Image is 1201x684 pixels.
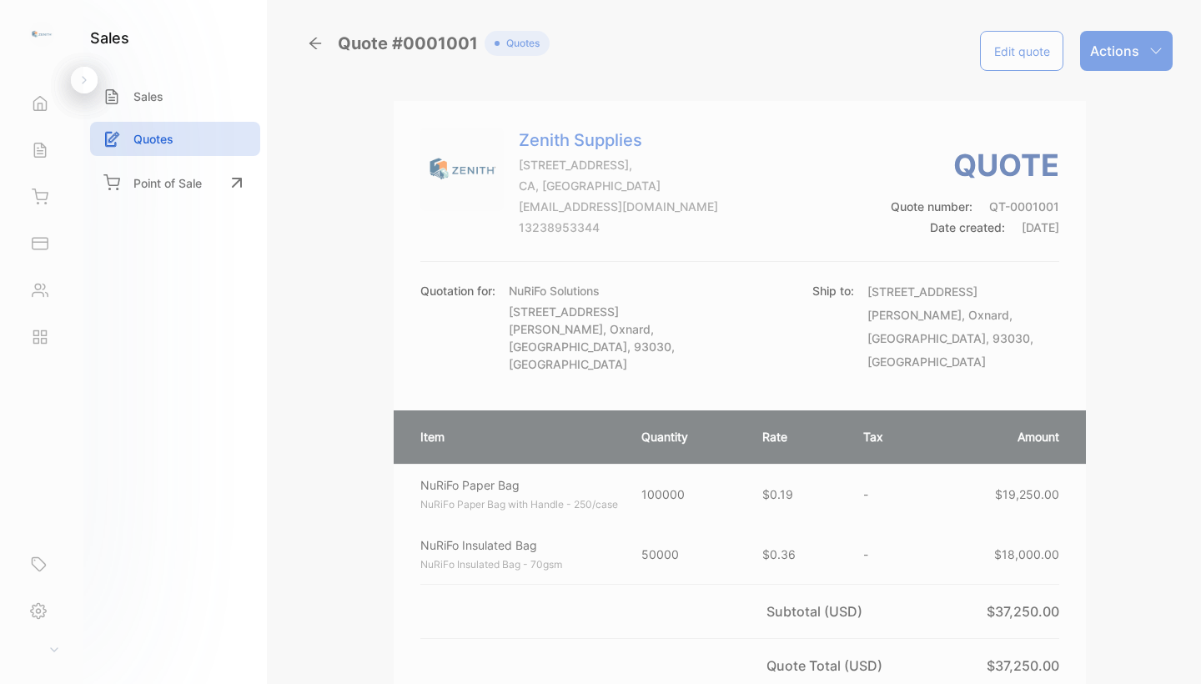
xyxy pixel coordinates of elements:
span: , Oxnard [962,308,1009,322]
span: , Oxnard [603,322,651,336]
p: Quotation for: [420,282,495,299]
p: [EMAIL_ADDRESS][DOMAIN_NAME] [519,198,718,215]
p: 100000 [641,485,729,503]
p: NuRiFo Paper Bag [420,476,624,494]
p: CA, [GEOGRAPHIC_DATA] [519,177,718,194]
span: $18,000.00 [994,547,1059,561]
p: NuRiFo Insulated Bag [420,536,624,554]
span: $0.36 [762,547,796,561]
span: [DATE] [1022,220,1059,234]
span: , 93030 [627,339,671,354]
h3: Quote [891,143,1059,188]
p: Ship to: [812,282,854,374]
p: Quote Total (USD) [766,656,889,676]
p: Quotes [133,130,173,148]
button: Actions [1080,31,1173,71]
p: Quantity [641,428,729,445]
p: Actions [1090,41,1139,61]
span: $37,250.00 [987,657,1059,674]
span: $0.19 [762,487,793,501]
button: Edit quote [980,31,1063,71]
p: Date created: [891,219,1059,236]
p: 13238953344 [519,219,718,236]
p: NuRiFo Paper Bag with Handle - 250/case [420,497,624,512]
p: - [863,485,911,503]
span: [STREET_ADDRESS][PERSON_NAME] [509,304,619,336]
p: [STREET_ADDRESS], [519,156,718,174]
span: $19,250.00 [995,487,1059,501]
p: Quote number: [891,198,1059,215]
span: , 93030 [986,331,1030,345]
iframe: LiveChat chat widget [1131,614,1201,684]
img: Company Logo [420,128,504,211]
img: profile [18,635,43,660]
a: Quotes [90,122,260,156]
a: Sales [90,79,260,113]
p: Subtotal (USD) [766,601,869,621]
p: NuRiFo Insulated Bag - 70gsm [420,557,624,572]
p: Rate [762,428,830,445]
span: $37,250.00 [987,603,1059,620]
span: Quote #0001001 [338,31,485,56]
a: Point of Sale [90,164,260,201]
p: Point of Sale [133,174,202,192]
p: Sales [133,88,163,105]
p: Item [420,428,608,445]
p: Zenith Supplies [519,128,718,153]
p: 50000 [641,546,729,563]
h1: sales [90,27,129,49]
span: [STREET_ADDRESS][PERSON_NAME] [867,284,977,322]
span: Quotes [500,36,540,51]
p: Tax [863,428,911,445]
p: NuRiFo Solutions [509,282,701,299]
p: - [863,546,911,563]
img: logo [29,22,54,47]
span: QT-0001001 [989,199,1059,214]
p: Amount [944,428,1060,445]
